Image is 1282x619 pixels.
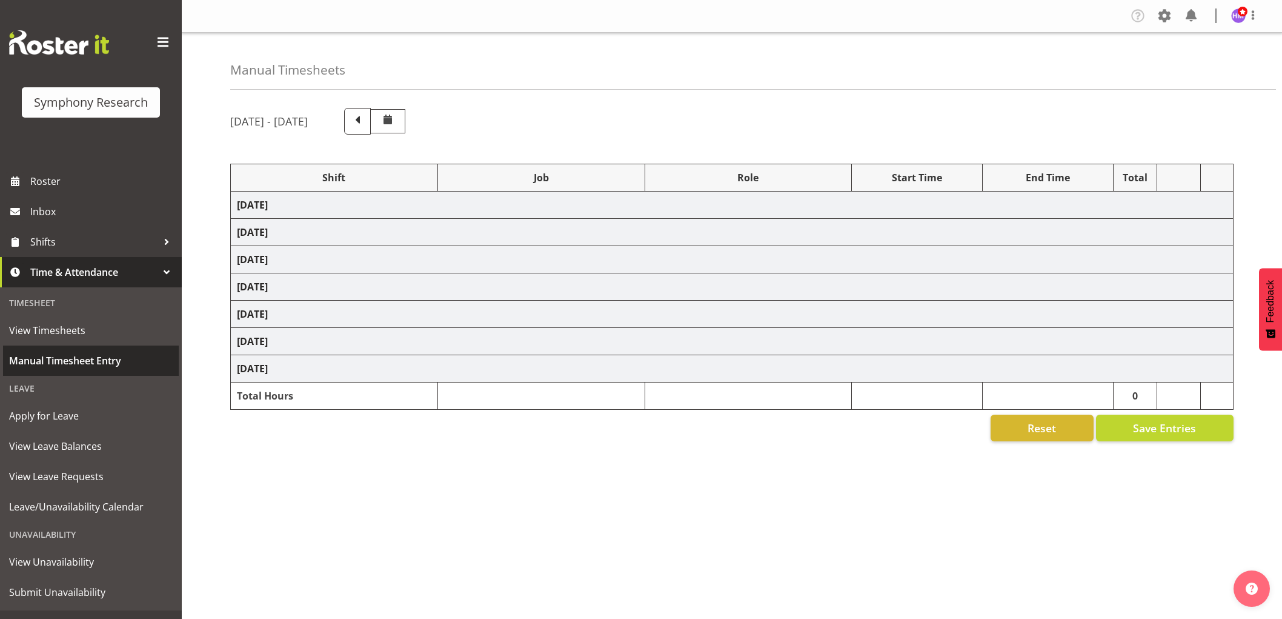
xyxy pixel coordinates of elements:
div: Symphony Research [34,93,148,112]
h5: [DATE] - [DATE] [230,115,308,128]
td: [DATE] [231,192,1234,219]
span: Apply for Leave [9,407,173,425]
div: Leave [3,376,179,401]
div: Shift [237,170,431,185]
h4: Manual Timesheets [230,63,345,77]
a: Manual Timesheet Entry [3,346,179,376]
td: 0 [1114,383,1157,410]
img: hitesh-makan1261.jpg [1231,8,1246,23]
td: Total Hours [231,383,438,410]
button: Save Entries [1096,415,1234,441]
a: View Timesheets [3,315,179,346]
span: Leave/Unavailability Calendar [9,498,173,516]
td: [DATE] [231,355,1234,383]
img: help-xxl-2.png [1246,583,1258,595]
span: View Timesheets [9,321,173,340]
a: View Unavailability [3,547,179,577]
button: Reset [991,415,1094,441]
button: Feedback - Show survey [1259,268,1282,350]
span: View Leave Balances [9,437,173,455]
div: Role [651,170,846,185]
span: Manual Timesheet Entry [9,352,173,370]
td: [DATE] [231,219,1234,246]
span: Time & Attendance [30,263,158,281]
a: View Leave Balances [3,431,179,461]
a: Leave/Unavailability Calendar [3,492,179,522]
span: Reset [1028,420,1056,436]
img: Rosterit website logo [9,30,109,55]
div: Unavailability [3,522,179,547]
span: Roster [30,172,176,190]
div: Job [444,170,639,185]
span: View Unavailability [9,553,173,571]
span: Feedback [1265,280,1276,323]
div: Start Time [858,170,976,185]
td: [DATE] [231,273,1234,301]
a: Apply for Leave [3,401,179,431]
span: Shifts [30,233,158,251]
a: View Leave Requests [3,461,179,492]
span: Submit Unavailability [9,583,173,601]
span: Inbox [30,202,176,221]
td: [DATE] [231,246,1234,273]
div: Total [1120,170,1151,185]
span: Save Entries [1133,420,1196,436]
div: Timesheet [3,290,179,315]
td: [DATE] [231,328,1234,355]
td: [DATE] [231,301,1234,328]
div: End Time [989,170,1107,185]
span: View Leave Requests [9,467,173,486]
a: Submit Unavailability [3,577,179,607]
